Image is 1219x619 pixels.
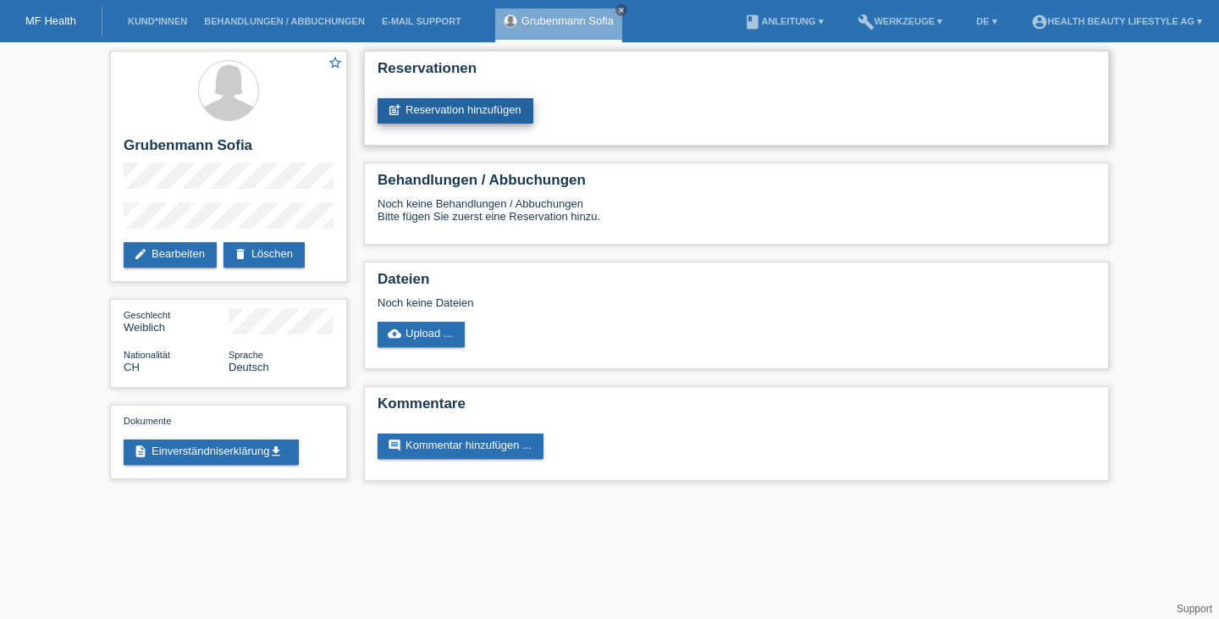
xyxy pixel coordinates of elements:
[1031,14,1048,30] i: account_circle
[25,14,76,27] a: MF Health
[196,16,373,26] a: Behandlungen / Abbuchungen
[124,439,299,465] a: descriptionEinverständniserklärungget_app
[229,350,263,360] span: Sprache
[378,172,1095,197] h2: Behandlungen / Abbuchungen
[328,55,343,73] a: star_border
[858,14,874,30] i: build
[124,137,334,163] h2: Grubenmann Sofia
[378,271,1095,296] h2: Dateien
[378,296,895,309] div: Noch keine Dateien
[849,16,951,26] a: buildWerkzeuge ▾
[744,14,761,30] i: book
[134,247,147,261] i: edit
[124,310,170,320] span: Geschlecht
[124,350,170,360] span: Nationalität
[1177,603,1212,615] a: Support
[124,242,217,268] a: editBearbeiten
[378,322,465,347] a: cloud_uploadUpload ...
[119,16,196,26] a: Kund*innen
[223,242,305,268] a: deleteLöschen
[388,327,401,340] i: cloud_upload
[229,361,269,373] span: Deutsch
[521,14,614,27] a: Grubenmann Sofia
[615,4,627,16] a: close
[388,439,401,452] i: comment
[134,445,147,458] i: description
[378,197,1095,235] div: Noch keine Behandlungen / Abbuchungen Bitte fügen Sie zuerst eine Reservation hinzu.
[378,395,1095,421] h2: Kommentare
[269,445,283,458] i: get_app
[736,16,831,26] a: bookAnleitung ▾
[124,308,229,334] div: Weiblich
[1023,16,1211,26] a: account_circleHealth Beauty Lifestyle AG ▾
[124,361,140,373] span: Schweiz
[378,98,533,124] a: post_addReservation hinzufügen
[328,55,343,70] i: star_border
[124,416,171,426] span: Dokumente
[617,6,626,14] i: close
[378,434,543,459] a: commentKommentar hinzufügen ...
[968,16,1005,26] a: DE ▾
[388,103,401,117] i: post_add
[378,60,1095,86] h2: Reservationen
[234,247,247,261] i: delete
[373,16,470,26] a: E-Mail Support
